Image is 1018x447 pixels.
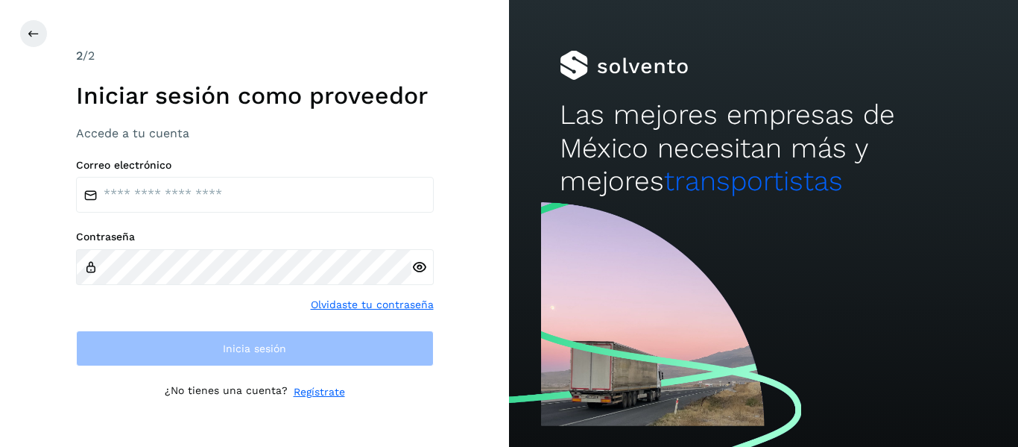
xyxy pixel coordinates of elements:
h2: Las mejores empresas de México necesitan más y mejores [560,99,967,198]
label: Contraseña [76,231,434,243]
a: Regístrate [294,384,345,400]
span: transportistas [664,165,843,197]
span: 2 [76,49,83,63]
button: Inicia sesión [76,331,434,366]
div: /2 [76,47,434,65]
h3: Accede a tu cuenta [76,126,434,140]
a: Olvidaste tu contraseña [311,297,434,313]
label: Correo electrónico [76,159,434,172]
span: Inicia sesión [223,343,286,354]
p: ¿No tienes una cuenta? [165,384,288,400]
h1: Iniciar sesión como proveedor [76,81,434,110]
